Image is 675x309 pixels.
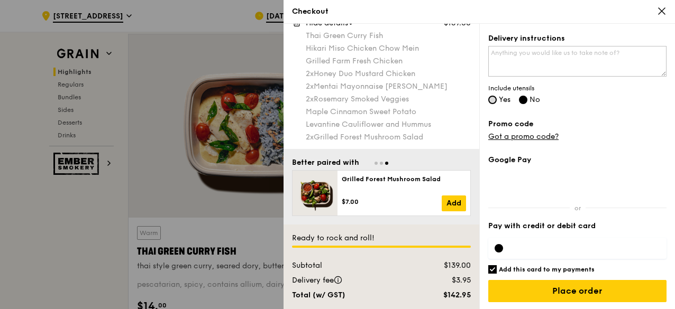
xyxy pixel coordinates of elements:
[488,265,497,274] input: Add this card to my payments
[375,162,378,165] span: Go to slide 1
[499,95,510,104] span: Yes
[306,43,471,54] div: Hikari Miso Chicken Chow Mein
[306,132,471,143] div: Grilled Forest Mushroom Salad
[488,280,667,302] input: Place order
[488,119,667,129] label: Promo code
[306,133,314,142] span: 2x
[292,157,359,168] div: Better paired with
[306,81,471,92] div: Mentai Mayonnaise [PERSON_NAME]
[306,31,471,41] div: Thai Green Curry Fish
[306,82,314,91] span: 2x
[488,84,667,92] span: Include utensils
[413,275,477,286] div: $3.95
[306,94,471,105] div: Rosemary Smoked Veggies
[488,96,497,104] input: Yes
[306,119,471,130] div: Levantine Cauliflower and Hummus
[530,95,540,104] span: No
[385,162,388,165] span: Go to slide 3
[488,172,667,195] iframe: Secure payment button frame
[286,275,413,286] div: Delivery fee
[488,155,667,165] label: Google Pay
[519,96,527,104] input: No
[292,233,471,244] div: Ready to rock and roll!
[442,195,466,211] a: Add
[306,69,314,78] span: 2x
[512,244,660,252] iframe: Secure card payment input frame
[488,33,667,44] label: Delivery instructions
[488,221,667,231] label: Pay with credit or debit card
[413,290,477,301] div: $142.95
[306,69,471,79] div: Honey Duo Mustard Chicken
[292,6,667,17] div: Checkout
[499,265,595,274] h6: Add this card to my payments
[342,175,466,183] div: Grilled Forest Mushroom Salad
[306,95,314,104] span: 2x
[380,162,383,165] span: Go to slide 2
[488,132,559,141] a: Got a promo code?
[306,107,471,117] div: Maple Cinnamon Sweet Potato
[342,198,442,206] div: $7.00
[286,290,413,301] div: Total (w/ GST)
[306,56,471,67] div: Grilled Farm Fresh Chicken
[286,260,413,271] div: Subtotal
[413,260,477,271] div: $139.00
